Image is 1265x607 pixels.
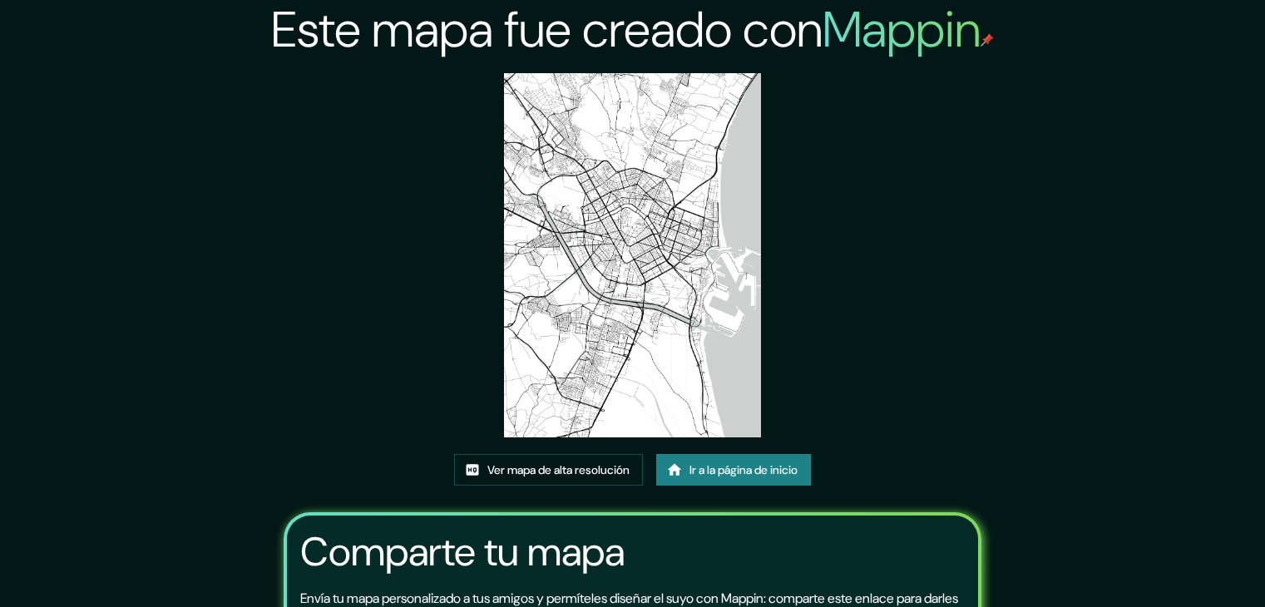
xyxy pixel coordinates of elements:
[300,526,625,578] font: Comparte tu mapa
[656,454,811,486] a: Ir a la página de inicio
[487,462,630,477] font: Ver mapa de alta resolución
[504,73,762,437] img: mapa creado
[689,462,798,477] font: Ir a la página de inicio
[454,454,643,486] a: Ver mapa de alta resolución
[981,33,994,47] img: pin de mapeo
